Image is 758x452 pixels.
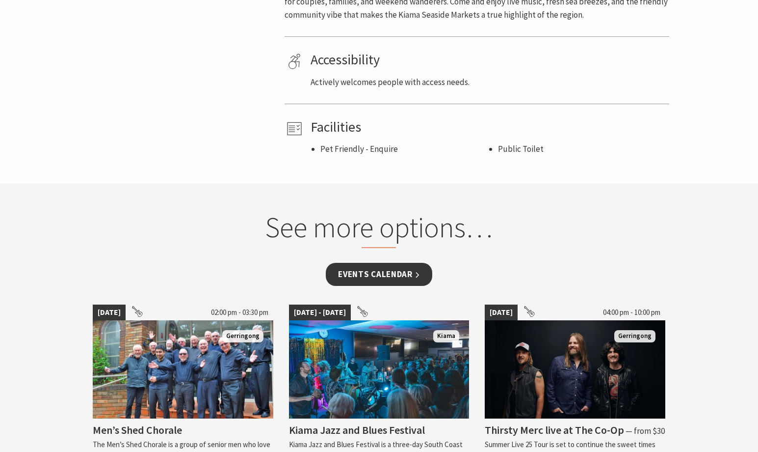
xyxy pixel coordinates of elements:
li: Public Toilet [498,142,666,156]
p: Actively welcomes people with access needs. [311,76,666,89]
li: Pet Friendly - Enquire [320,142,488,156]
img: Kiama Bowling Club [289,320,470,419]
span: 02:00 pm - 03:30 pm [206,305,273,320]
span: Kiama [433,330,459,342]
span: Gerringong [614,330,655,342]
span: 04:00 pm - 10:00 pm [598,305,665,320]
h4: Accessibility [311,52,666,68]
h4: Men’s Shed Chorale [93,423,182,437]
span: [DATE] - [DATE] [289,305,351,320]
img: Band photo [485,320,665,419]
span: [DATE] [93,305,126,320]
h4: Kiama Jazz and Blues Festival [289,423,425,437]
img: Members of the Chorale standing on steps [93,320,273,419]
span: Gerringong [222,330,263,342]
span: ⁠— from $30 [626,425,665,436]
a: Events Calendar [326,263,432,286]
h4: Facilities [311,119,666,136]
h2: See more options… [192,210,566,249]
h4: Thirsty Merc live at The Co-Op [485,423,624,437]
span: [DATE] [485,305,518,320]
